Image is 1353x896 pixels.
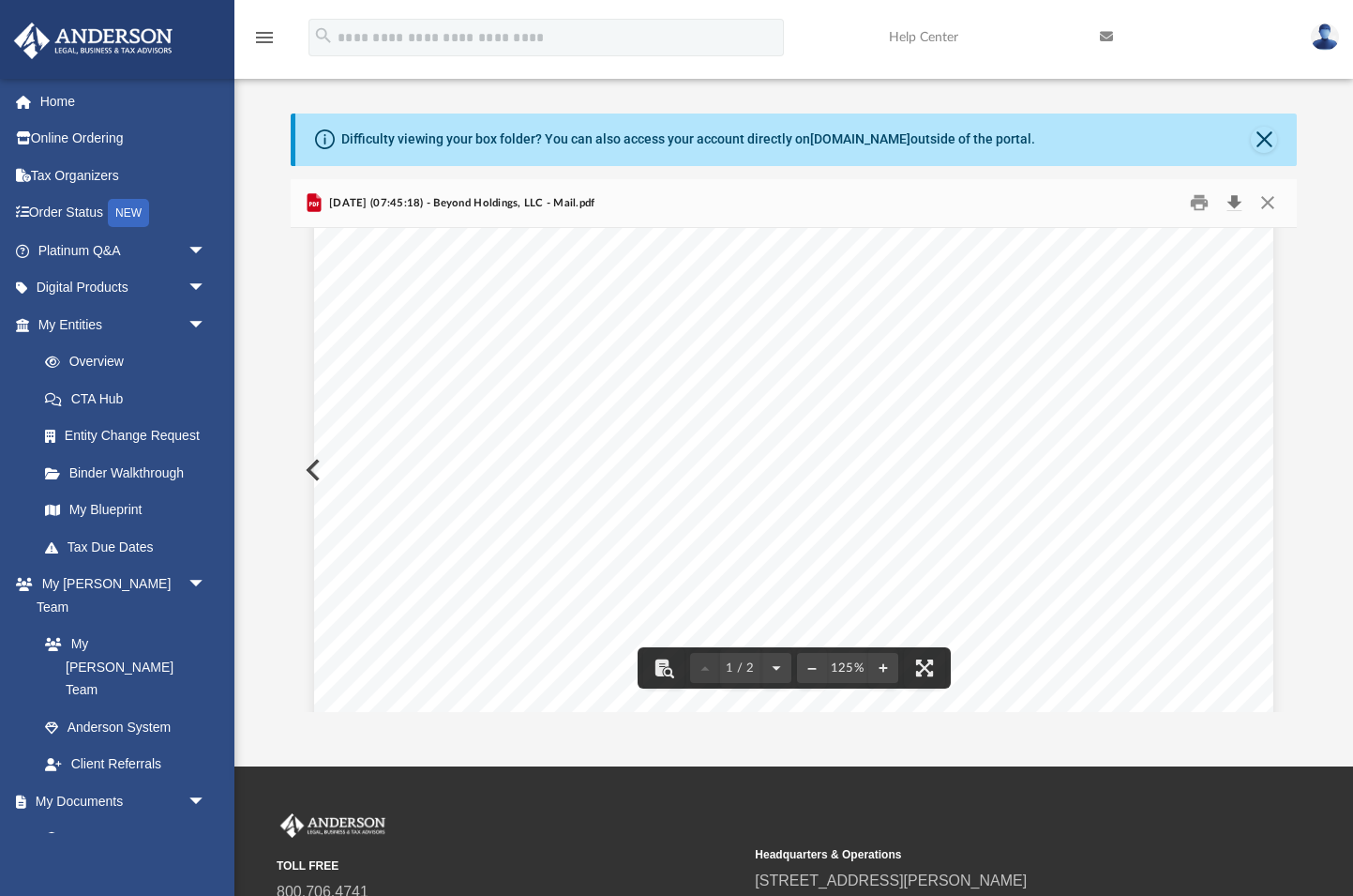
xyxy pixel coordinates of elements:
button: Close [1251,127,1277,153]
img: Anderson Advisors Platinum Portal [8,23,178,59]
img: User Pic [1311,23,1339,51]
a: Overview [26,343,234,381]
div: Current zoom level [827,662,868,675]
a: My Documentsarrow_drop_down [13,782,225,820]
a: Platinum Q&Aarrow_drop_down [13,232,234,269]
a: Anderson System [26,708,225,746]
i: menu [253,26,276,49]
span: arrow_drop_down [188,566,225,604]
a: Tax Due Dates [26,528,234,566]
a: My Entitiesarrow_drop_down [13,306,234,343]
a: Tax Organizers [13,157,234,194]
a: menu [253,36,276,49]
a: Entity Change Request [26,418,234,455]
a: [DOMAIN_NAME] [810,131,910,146]
i: search [313,25,334,46]
span: arrow_drop_down [188,782,225,821]
button: Print [1180,189,1218,218]
span: arrow_drop_down [188,269,225,308]
div: NEW [108,199,149,227]
button: Download [1217,189,1251,218]
button: Previous File [291,444,332,496]
a: Box [26,820,216,858]
small: Headquarters & Operations [755,846,1220,863]
button: Zoom out [797,647,827,689]
a: Online Ordering [13,120,234,158]
div: File preview [291,228,1298,712]
a: CTA Hub [26,380,234,418]
button: Close [1251,189,1285,218]
a: Client Referrals [26,746,225,783]
a: My Blueprint [26,492,225,529]
a: Order StatusNEW [13,194,234,233]
img: Anderson Advisors Platinum Portal [277,813,389,838]
span: arrow_drop_down [188,306,225,344]
div: Preview [291,179,1298,713]
a: Binder Walkthrough [26,454,234,492]
a: Digital Productsarrow_drop_down [13,269,234,307]
button: 1 / 2 [720,647,761,689]
a: [STREET_ADDRESS][PERSON_NAME] [755,873,1027,888]
small: TOLL FREE [277,858,742,874]
div: Difficulty viewing your box folder? You can also access your account directly on outside of the p... [341,129,1035,149]
a: My [PERSON_NAME] Teamarrow_drop_down [13,566,225,626]
button: Zoom in [868,647,898,689]
span: [DATE] (07:45:18) - Beyond Holdings, LLC - Mail.pdf [325,195,595,212]
a: My [PERSON_NAME] Team [26,626,216,709]
button: Toggle findbar [643,647,684,689]
div: Document Viewer [291,228,1298,712]
span: 1 / 2 [720,662,761,675]
button: Next page [761,647,791,689]
span: arrow_drop_down [188,232,225,270]
a: Home [13,83,234,120]
button: Enter fullscreen [904,647,945,689]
